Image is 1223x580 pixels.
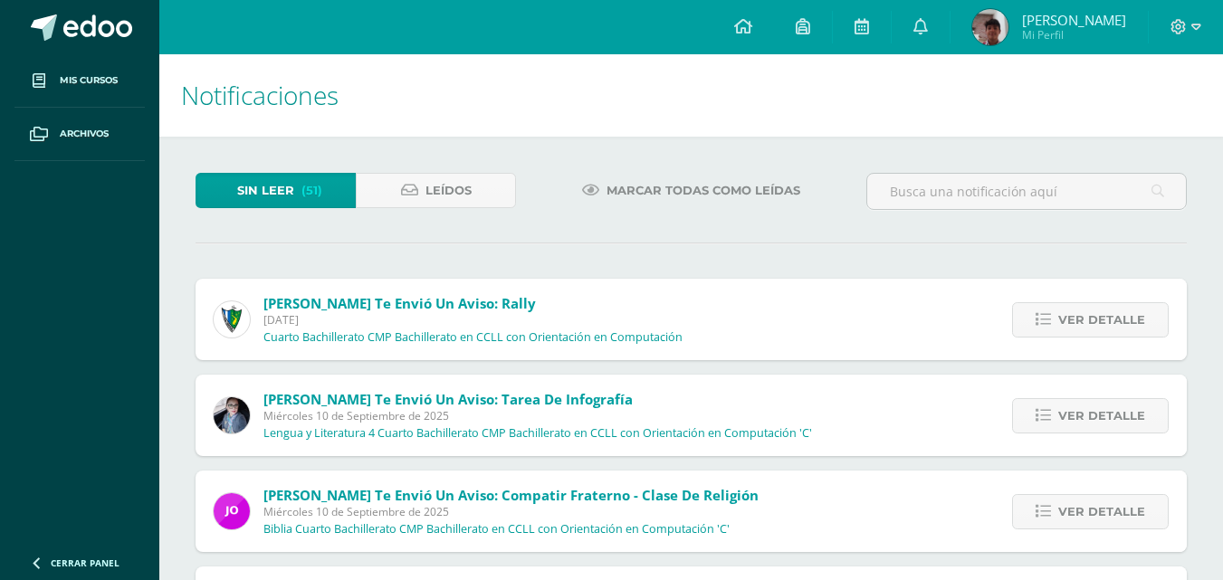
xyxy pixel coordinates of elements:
[559,173,823,208] a: Marcar todas como leídas
[181,78,339,112] span: Notificaciones
[263,522,730,537] p: Biblia Cuarto Bachillerato CMP Bachillerato en CCLL con Orientación en Computación 'C'
[263,312,683,328] span: [DATE]
[1058,495,1145,528] span: Ver detalle
[196,173,356,208] a: Sin leer(51)
[51,556,119,569] span: Cerrar panel
[1058,303,1145,337] span: Ver detalle
[263,504,759,519] span: Miércoles 10 de Septiembre de 2025
[237,174,294,207] span: Sin leer
[607,174,800,207] span: Marcar todas como leídas
[263,294,536,312] span: [PERSON_NAME] te envió un aviso: Rally
[425,174,472,207] span: Leídos
[214,301,250,338] img: 9f174a157161b4ddbe12118a61fed988.png
[60,73,118,88] span: Mis cursos
[263,408,812,423] span: Miércoles 10 de Septiembre de 2025
[60,127,109,141] span: Archivos
[14,108,145,161] a: Archivos
[1058,399,1145,433] span: Ver detalle
[263,390,633,408] span: [PERSON_NAME] te envió un aviso: Tarea de Infografía
[263,330,683,345] p: Cuarto Bachillerato CMP Bachillerato en CCLL con Orientación en Computación
[301,174,322,207] span: (51)
[972,9,1008,45] img: 1753274786dac629da118cabaf3532ec.png
[867,174,1186,209] input: Busca una notificación aquí
[14,54,145,108] a: Mis cursos
[263,426,812,441] p: Lengua y Literatura 4 Cuarto Bachillerato CMP Bachillerato en CCLL con Orientación en Computación...
[263,486,759,504] span: [PERSON_NAME] te envió un aviso: Compatir fraterno - clase de religión
[1022,27,1126,43] span: Mi Perfil
[214,493,250,529] img: 6614adf7432e56e5c9e182f11abb21f1.png
[1022,11,1126,29] span: [PERSON_NAME]
[356,173,516,208] a: Leídos
[214,397,250,433] img: 702136d6d401d1cd4ce1c6f6778c2e49.png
